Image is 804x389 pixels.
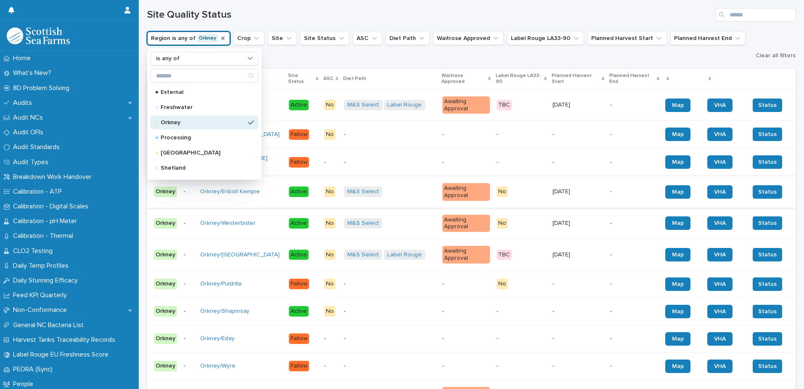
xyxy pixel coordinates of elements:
div: Orkney [154,333,177,344]
p: - [610,280,659,288]
span: VHA [714,189,726,195]
tr: Orkney-Orkney/Eday Fallow------MapVHAStatus [147,325,796,352]
a: Map [665,155,690,169]
p: - [610,159,659,166]
p: Breakdown Work Handover [10,173,98,181]
p: PEDRA (Sync) [10,365,59,373]
p: - [184,220,193,227]
tr: Orkney-Orkney/[PERSON_NAME] Rock Fallow------MapVHAStatus [147,148,796,176]
div: Awaiting Approval [442,246,490,264]
a: VHA [707,277,733,291]
div: Awaiting Approval [442,215,490,232]
button: Region [147,32,230,45]
p: Audit OFIs [10,128,50,136]
p: - [610,362,659,370]
p: - [324,335,337,342]
button: Status [753,248,782,261]
a: Orkney/Shapinsay [200,308,249,315]
div: Active [289,187,309,197]
button: Status [753,360,782,373]
p: [GEOGRAPHIC_DATA] [161,150,245,156]
p: - [553,280,603,288]
a: Label Rouge [387,101,422,109]
span: Map [672,102,684,108]
span: VHA [714,102,726,108]
a: Label Rouge [387,251,422,258]
a: VHA [707,128,733,141]
a: Map [665,332,690,346]
p: Site Status [288,71,314,87]
a: VHA [707,332,733,346]
p: Processing [161,135,245,141]
span: VHA [714,131,726,137]
p: - [610,335,659,342]
div: No [324,100,336,110]
a: Map [665,305,690,318]
div: No [497,218,508,229]
a: Map [665,216,690,230]
span: VHA [714,252,726,258]
p: Audit Types [10,158,55,166]
div: No [324,187,336,197]
div: Orkney [154,250,177,260]
button: Waitrose Approved [433,32,504,45]
div: No [497,187,508,197]
p: - [497,159,546,166]
div: No [324,279,336,289]
p: - [553,159,603,166]
p: Planned Harvest Start [552,71,600,87]
span: Map [672,131,684,137]
div: Orkney [154,306,177,317]
img: mMrefqRFQpe26GRNOUkG [7,27,70,44]
p: Shetland [161,165,245,171]
h1: Site Quality Status [147,9,712,21]
p: - [442,362,490,370]
span: VHA [714,220,726,226]
a: Orkney/Puldrite [200,280,242,288]
a: Map [665,185,690,199]
a: Orkney/Wyre [200,362,235,370]
a: Orkney/Eriboll Kempie [200,188,260,195]
a: Orkney/Eday [200,335,235,342]
a: VHA [707,360,733,373]
div: No [324,129,336,140]
div: Fallow [289,279,309,289]
span: Map [672,363,684,369]
p: Diet Path [343,74,366,83]
span: Status [758,101,777,109]
span: Map [672,281,684,287]
div: TBC [497,100,512,110]
p: Label Rouge EU Freshness Score [10,351,115,359]
span: Map [672,252,684,258]
p: Calibration - Thermal [10,232,80,240]
button: Planned Harvest End [670,32,746,45]
button: Status [753,305,782,318]
p: - [324,362,337,370]
button: Planned Harvest Start [587,32,667,45]
a: M&S Select [347,101,379,109]
span: VHA [714,336,726,342]
p: - [184,362,193,370]
p: Daily Temp Profiles [10,262,75,270]
span: Status [758,158,777,166]
span: Map [672,159,684,165]
p: - [442,280,490,288]
p: Freshwater [161,104,245,110]
tr: Orkney-Orkney/Puldrite FallowNo--No--MapVHAStatus [147,270,796,298]
button: Crop [233,32,264,45]
p: - [184,188,193,195]
p: - [610,131,659,138]
tr: Orkney-Orkney/Wyre Fallow------MapVHAStatus [147,352,796,380]
p: Waitrose Approved [442,71,486,87]
a: VHA [707,185,733,199]
a: VHA [707,216,733,230]
button: Status [753,99,782,112]
span: Status [758,219,777,227]
button: Site [268,32,297,45]
button: Status [753,155,782,169]
div: No [324,250,336,260]
p: - [610,188,659,195]
div: Orkney [154,187,177,197]
tr: Orkney-Orkney/Eriboll Kempie ActiveNoM&S Select Awaiting ApprovalNo[DATE]-MapVHAStatus [147,176,796,208]
p: - [344,159,436,166]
